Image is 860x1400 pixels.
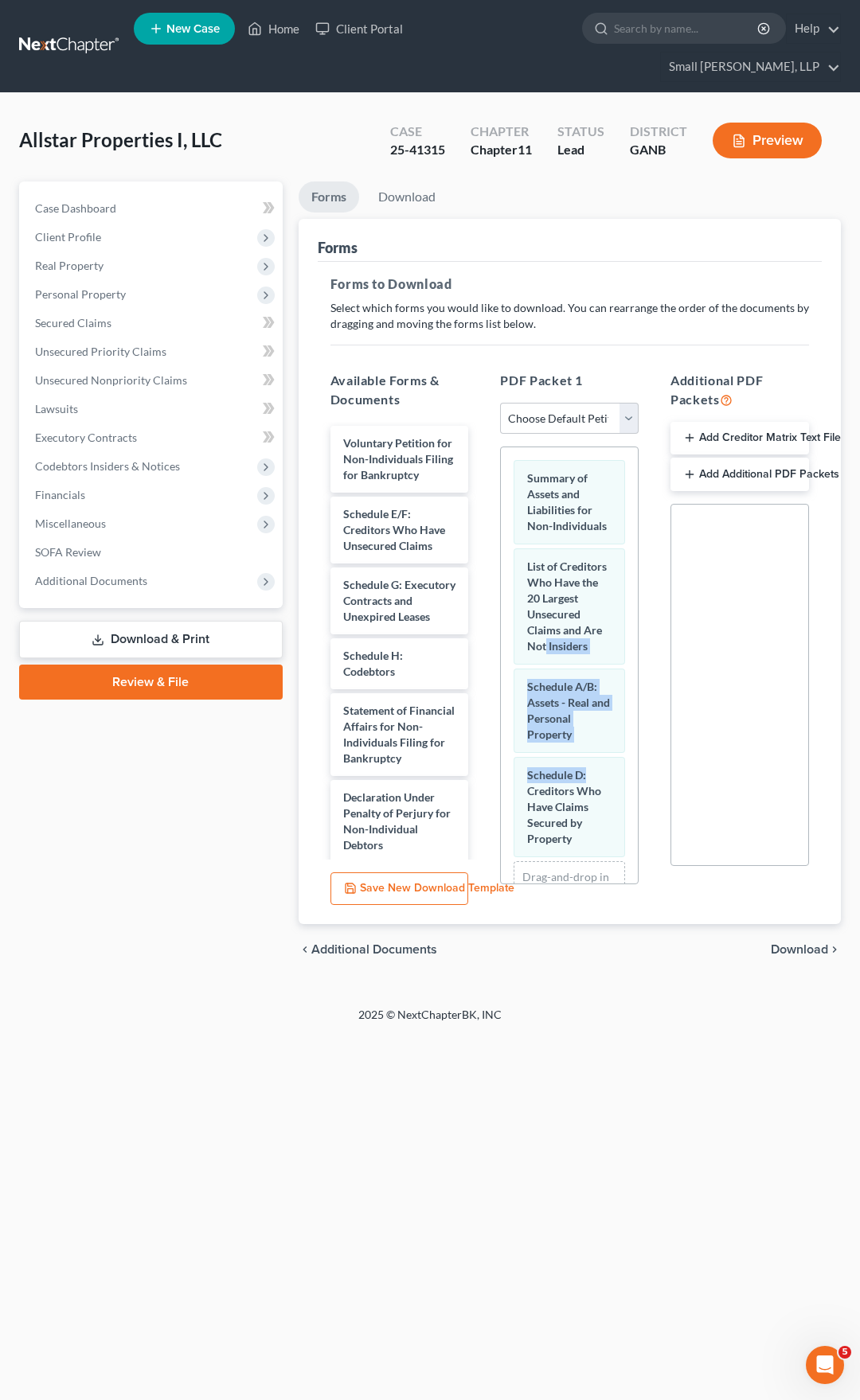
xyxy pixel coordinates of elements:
[838,1346,851,1359] span: 5
[527,560,607,653] span: List of Creditors Who Have the 20 Largest Unsecured Claims and Are Not Insiders
[19,621,283,658] a: Download & Print
[299,943,311,956] i: chevron_left
[828,943,841,956] i: chevron_right
[35,287,126,301] span: Personal Property
[518,142,532,157] span: 11
[630,123,687,141] div: District
[557,141,604,159] div: Lead
[557,123,604,141] div: Status
[527,680,610,741] span: Schedule A/B: Assets - Real and Personal Property
[343,704,455,765] span: Statement of Financial Affairs for Non-Individuals Filing for Bankruptcy
[35,230,101,244] span: Client Profile
[166,23,220,35] span: New Case
[35,345,166,358] span: Unsecured Priority Claims
[514,861,625,1018] div: Drag-and-drop in any documents from the left. These will be merged into the Petition PDF Packet. ...
[365,181,448,213] a: Download
[471,123,532,141] div: Chapter
[527,471,607,532] span: Summary of Assets and Liabilities for Non-Individuals
[390,141,445,159] div: 25-41315
[35,402,78,415] span: Lawsuits
[35,459,180,473] span: Codebtors Insiders & Notices
[35,431,137,444] span: Executory Contracts
[22,337,283,366] a: Unsecured Priority Claims
[670,458,809,491] button: Add Additional PDF Packets
[787,14,840,43] a: Help
[35,545,101,559] span: SOFA Review
[771,943,828,956] span: Download
[343,578,455,623] span: Schedule G: Executory Contracts and Unexpired Leases
[330,275,809,294] h5: Forms to Download
[614,14,760,43] input: Search by name...
[343,436,453,482] span: Voluntary Petition for Non-Individuals Filing for Bankruptcy
[330,300,809,332] p: Select which forms you would like to download. You can rearrange the order of the documents by dr...
[22,395,283,423] a: Lawsuits
[19,128,222,151] span: Allstar Properties I, LLC
[35,201,116,215] span: Case Dashboard
[343,649,403,678] span: Schedule H: Codebtors
[48,1007,812,1035] div: 2025 © NextChapterBK, INC
[299,181,359,213] a: Forms
[500,371,639,390] h5: PDF Packet 1
[471,141,532,159] div: Chapter
[661,53,840,81] a: Small [PERSON_NAME], LLP
[22,538,283,567] a: SOFA Review
[22,423,283,452] a: Executory Contracts
[771,943,841,956] button: Download chevron_right
[330,872,469,906] button: Save New Download Template
[299,943,437,956] a: chevron_left Additional Documents
[806,1346,844,1384] iframe: Intercom live chat
[35,259,104,272] span: Real Property
[19,665,283,700] a: Review & File
[343,507,445,552] span: Schedule E/F: Creditors Who Have Unsecured Claims
[670,371,809,409] h5: Additional PDF Packets
[330,371,469,409] h5: Available Forms & Documents
[343,790,451,852] span: Declaration Under Penalty of Perjury for Non-Individual Debtors
[390,123,445,141] div: Case
[35,316,111,330] span: Secured Claims
[35,373,187,387] span: Unsecured Nonpriority Claims
[22,366,283,395] a: Unsecured Nonpriority Claims
[35,488,85,501] span: Financials
[35,517,106,530] span: Miscellaneous
[240,14,307,43] a: Home
[527,768,601,845] span: Schedule D: Creditors Who Have Claims Secured by Property
[35,574,147,587] span: Additional Documents
[670,422,809,455] button: Add Creditor Matrix Text File
[311,943,437,956] span: Additional Documents
[713,123,822,158] button: Preview
[22,309,283,337] a: Secured Claims
[630,141,687,159] div: GANB
[307,14,411,43] a: Client Portal
[22,194,283,223] a: Case Dashboard
[318,238,358,257] div: Forms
